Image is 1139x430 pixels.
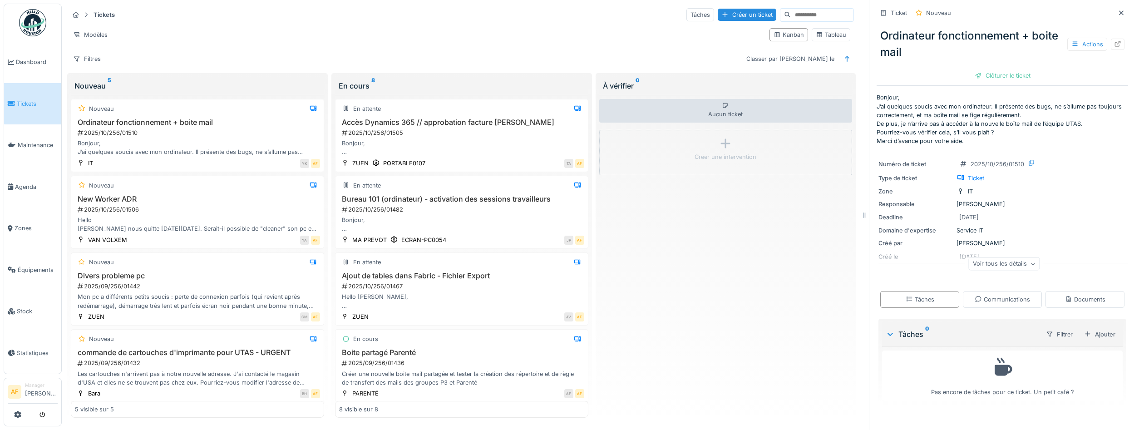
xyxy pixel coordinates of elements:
[969,257,1040,271] div: Voir tous les détails
[8,382,58,404] a: AF Manager[PERSON_NAME]
[352,312,369,321] div: ZUEN
[339,80,585,91] div: En cours
[4,332,61,374] a: Statistiques
[17,307,58,316] span: Stock
[352,159,369,168] div: ZUEN
[575,312,584,321] div: AF
[341,205,584,214] div: 2025/10/256/01482
[75,216,320,233] div: Hello [PERSON_NAME] nous quitte [DATE][DATE]. Serait-il possible de "cleaner" son pc et de l'attr...
[878,239,1126,247] div: [PERSON_NAME]
[959,213,979,222] div: [DATE]
[75,272,320,280] h3: Divers probleme pc
[75,139,320,156] div: Bonjour, J’ai quelques soucis avec mon ordinateur. Il présente des bugs, ne s’allume pas toujours...
[17,349,58,357] span: Statistiques
[339,272,584,280] h3: Ajout de tables dans Fabric - Fichier Export
[564,236,573,245] div: JP
[816,30,846,39] div: Tableau
[877,93,1128,145] p: Bonjour, J’ai quelques soucis avec mon ordinateur. Il présente des bugs, ne s’allume pas toujours...
[25,382,58,401] li: [PERSON_NAME]
[75,370,320,387] div: Les cartouches n'arrivent pas à notre nouvelle adresse. J'ai contacté le magasin d'USA et elles n...
[926,9,951,17] div: Nouveau
[15,224,58,232] span: Zones
[18,266,58,274] span: Équipements
[339,292,584,310] div: Hello [PERSON_NAME], Normalement, ca devrait être les dernières grosses tables pour mon scope à m...
[352,389,379,398] div: PARENTÉ
[77,359,320,367] div: 2025/09/256/01432
[300,312,309,321] div: GM
[352,236,387,244] div: MA PREVOT
[353,258,381,267] div: En attente
[4,291,61,332] a: Stock
[25,382,58,389] div: Manager
[16,58,58,66] span: Dashboard
[383,159,425,168] div: PORTABLE0107
[300,159,309,168] div: YK
[75,405,114,414] div: 5 visible sur 5
[971,69,1034,82] div: Clôturer le ticket
[1065,295,1105,304] div: Documents
[311,312,320,321] div: AF
[17,99,58,108] span: Tickets
[878,226,953,235] div: Domaine d'expertise
[925,329,929,340] sup: 0
[878,187,953,196] div: Zone
[75,118,320,127] h3: Ordinateur fonctionnement + boite mail
[88,236,127,244] div: VAN VOLXEM
[300,236,309,245] div: YA
[339,195,584,203] h3: Bureau 101 (ordinateur) - activation des sessions travailleurs
[1067,38,1107,51] div: Actions
[4,166,61,208] a: Agenda
[75,348,320,357] h3: commande de cartouches d'imprimante pour UTAS - URGENT
[695,153,756,161] div: Créer une intervention
[575,159,584,168] div: AF
[75,195,320,203] h3: New Worker ADR
[575,389,584,398] div: AF
[564,389,573,398] div: AF
[878,174,953,183] div: Type de ticket
[968,174,984,183] div: Ticket
[341,359,584,367] div: 2025/09/256/01436
[878,226,1126,235] div: Service IT
[300,389,309,398] div: BH
[77,205,320,214] div: 2025/10/256/01506
[4,208,61,249] a: Zones
[339,405,378,414] div: 8 visible sur 8
[339,370,584,387] div: Créer une nouvelle boite mail partagée et tester la création des répertoire et de règle de transf...
[353,104,381,113] div: En attente
[77,282,320,291] div: 2025/09/256/01442
[311,159,320,168] div: AF
[878,239,953,247] div: Créé par
[311,236,320,245] div: AF
[564,159,573,168] div: TA
[371,80,375,91] sup: 8
[108,80,111,91] sup: 5
[339,216,584,233] div: Bonjour, Je n'arrive pas à me connecter sur l'ordinateur qui se trouve dans le bureau 101, pareil...
[339,118,584,127] h3: Accès Dynamics 365 // approbation facture [PERSON_NAME]
[1042,328,1077,341] div: Filtrer
[878,213,953,222] div: Deadline
[353,335,378,343] div: En cours
[4,83,61,125] a: Tickets
[89,335,114,343] div: Nouveau
[878,200,1126,208] div: [PERSON_NAME]
[878,160,953,168] div: Numéro de ticket
[341,282,584,291] div: 2025/10/256/01467
[89,258,114,267] div: Nouveau
[18,141,58,149] span: Maintenance
[575,236,584,245] div: AF
[877,24,1128,64] div: Ordinateur fonctionnement + boite mail
[311,389,320,398] div: AF
[88,159,93,168] div: IT
[89,181,114,190] div: Nouveau
[15,183,58,191] span: Agenda
[906,295,934,304] div: Tâches
[742,52,838,65] div: Classer par [PERSON_NAME] le
[74,80,320,91] div: Nouveau
[89,104,114,113] div: Nouveau
[1080,328,1119,341] div: Ajouter
[69,28,112,41] div: Modèles
[353,181,381,190] div: En attente
[599,99,853,123] div: Aucun ticket
[636,80,640,91] sup: 0
[88,312,104,321] div: ZUEN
